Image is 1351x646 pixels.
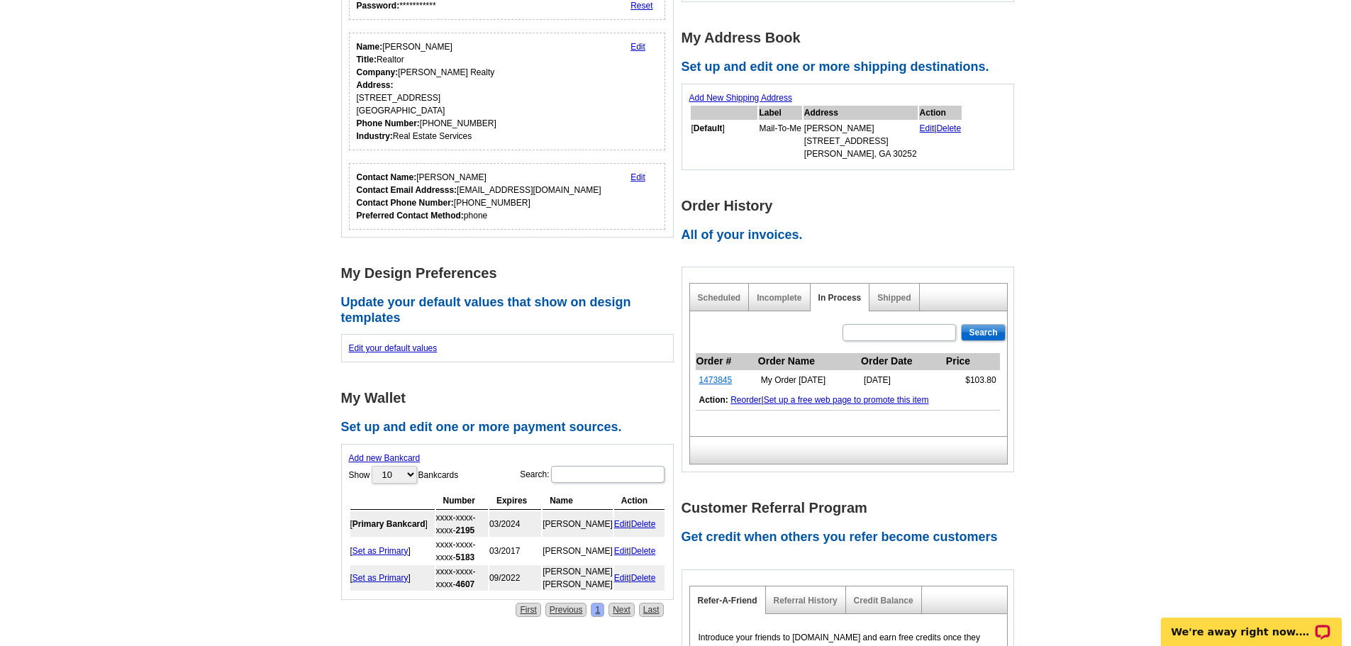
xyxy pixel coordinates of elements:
[349,464,459,485] label: Show Bankcards
[357,198,454,208] strong: Contact Phone Number:
[757,293,801,303] a: Incomplete
[764,395,929,405] a: Set up a free web page to promote this item
[543,538,613,564] td: [PERSON_NAME]
[757,353,860,370] th: Order Name
[608,603,635,617] a: Next
[682,228,1022,243] h2: All of your invoices.
[696,390,1000,411] td: |
[357,171,601,222] div: [PERSON_NAME] [EMAIL_ADDRESS][DOMAIN_NAME] [PHONE_NUMBER] phone
[349,453,421,463] a: Add new Bankcard
[614,511,665,537] td: |
[698,596,757,606] a: Refer-A-Friend
[372,466,417,484] select: ShowBankcards
[436,538,488,564] td: xxxx-xxxx-xxxx-
[543,565,613,591] td: [PERSON_NAME] [PERSON_NAME]
[689,93,792,103] a: Add New Shipping Address
[436,492,488,510] th: Number
[696,353,757,370] th: Order #
[349,343,438,353] a: Edit your default values
[936,123,961,133] a: Delete
[682,501,1022,516] h1: Customer Referral Program
[436,511,488,537] td: xxxx-xxxx-xxxx-
[631,519,656,529] a: Delete
[804,121,918,161] td: [PERSON_NAME] [STREET_ADDRESS] [PERSON_NAME], GA 30252
[456,552,475,562] strong: 5183
[945,353,1000,370] th: Price
[804,106,918,120] th: Address
[543,492,613,510] th: Name
[631,546,656,556] a: Delete
[357,42,383,52] strong: Name:
[350,565,435,591] td: [ ]
[357,172,417,182] strong: Contact Name:
[639,603,664,617] a: Last
[699,375,733,385] a: 1473845
[357,55,377,65] strong: Title:
[357,185,457,195] strong: Contact Email Addresss:
[682,60,1022,75] h2: Set up and edit one or more shipping destinations.
[630,172,645,182] a: Edit
[614,546,629,556] a: Edit
[691,121,757,161] td: [ ]
[682,199,1022,213] h1: Order History
[759,106,802,120] th: Label
[860,353,945,370] th: Order Date
[349,33,666,150] div: Your personal details.
[516,603,540,617] a: First
[630,1,652,11] a: Reset
[352,546,408,556] a: Set as Primary
[614,519,629,529] a: Edit
[730,395,761,405] a: Reorder
[945,370,1000,391] td: $103.80
[614,565,665,591] td: |
[774,596,838,606] a: Referral History
[489,511,541,537] td: 03/2024
[961,324,1005,341] input: Search
[357,40,496,143] div: [PERSON_NAME] Realtor [PERSON_NAME] Realty [STREET_ADDRESS] [GEOGRAPHIC_DATA] [PHONE_NUMBER] Real...
[352,519,426,529] b: Primary Bankcard
[341,266,682,281] h1: My Design Preferences
[631,573,656,583] a: Delete
[341,295,682,325] h2: Update your default values that show on design templates
[759,121,802,161] td: Mail-To-Me
[919,106,962,120] th: Action
[520,464,665,484] label: Search:
[854,596,913,606] a: Credit Balance
[456,579,475,589] strong: 4607
[698,293,741,303] a: Scheduled
[357,211,464,221] strong: Preferred Contact Method:
[357,80,394,90] strong: Address:
[682,30,1022,45] h1: My Address Book
[349,163,666,230] div: Who should we contact regarding order issues?
[682,530,1022,545] h2: Get credit when others you refer become customers
[818,293,862,303] a: In Process
[543,511,613,537] td: [PERSON_NAME]
[919,121,962,161] td: |
[489,492,541,510] th: Expires
[614,538,665,564] td: |
[877,293,911,303] a: Shipped
[350,538,435,564] td: [ ]
[757,370,860,391] td: My Order [DATE]
[860,370,945,391] td: [DATE]
[489,565,541,591] td: 09/2022
[357,131,393,141] strong: Industry:
[489,538,541,564] td: 03/2017
[350,511,435,537] td: [ ]
[591,603,604,617] a: 1
[694,123,723,133] b: Default
[357,1,400,11] strong: Password:
[614,573,629,583] a: Edit
[352,573,408,583] a: Set as Primary
[1152,601,1351,646] iframe: LiveChat chat widget
[630,42,645,52] a: Edit
[357,67,399,77] strong: Company:
[357,118,420,128] strong: Phone Number:
[699,395,728,405] b: Action:
[436,565,488,591] td: xxxx-xxxx-xxxx-
[614,492,665,510] th: Action
[920,123,935,133] a: Edit
[545,603,587,617] a: Previous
